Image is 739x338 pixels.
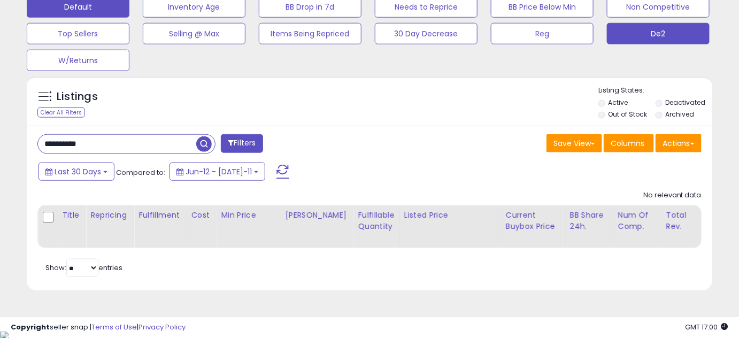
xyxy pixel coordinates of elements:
[375,23,478,44] button: 30 Day Decrease
[221,134,263,153] button: Filters
[138,322,186,332] a: Privacy Policy
[546,134,602,152] button: Save View
[358,210,395,232] div: Fulfillable Quantity
[666,110,695,119] label: Archived
[598,86,712,96] p: Listing States:
[686,322,728,332] span: 2025-08-11 17:00 GMT
[285,210,349,221] div: [PERSON_NAME]
[143,23,245,44] button: Selling @ Max
[27,23,129,44] button: Top Sellers
[186,166,252,177] span: Jun-12 - [DATE]-11
[62,210,81,221] div: Title
[643,190,702,201] div: No relevant data
[506,210,561,232] div: Current Buybox Price
[491,23,594,44] button: Reg
[39,163,114,181] button: Last 30 Days
[607,23,710,44] button: De2
[259,23,361,44] button: Items Being Repriced
[404,210,497,221] div: Listed Price
[666,98,706,107] label: Deactivated
[57,89,98,104] h5: Listings
[37,107,85,118] div: Clear All Filters
[45,263,122,273] span: Show: entries
[55,166,101,177] span: Last 30 Days
[90,210,129,221] div: Repricing
[91,322,137,332] a: Terms of Use
[608,110,647,119] label: Out of Stock
[116,167,165,178] span: Compared to:
[221,210,276,221] div: Min Price
[11,322,50,332] strong: Copyright
[570,210,609,232] div: BB Share 24h.
[138,210,182,221] div: Fulfillment
[191,210,212,221] div: Cost
[608,98,628,107] label: Active
[604,134,654,152] button: Columns
[170,163,265,181] button: Jun-12 - [DATE]-11
[611,138,644,149] span: Columns
[11,322,186,333] div: seller snap | |
[656,134,702,152] button: Actions
[666,210,705,232] div: Total Rev.
[618,210,657,232] div: Num of Comp.
[27,50,129,71] button: W/Returns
